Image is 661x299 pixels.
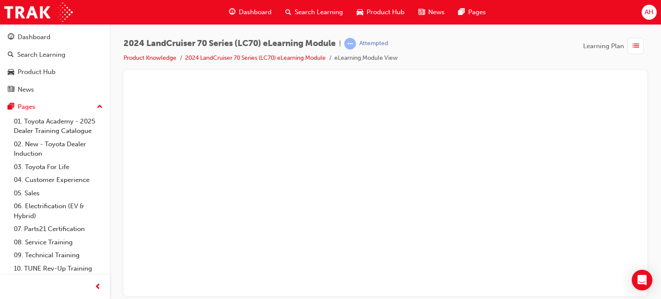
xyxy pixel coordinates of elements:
a: News [3,82,106,98]
span: news-icon [418,7,425,18]
a: 09. Technical Training [10,249,106,262]
span: Dashboard [239,7,272,17]
a: 04. Customer Experience [10,173,106,187]
a: Search Learning [3,47,106,63]
span: up-icon [97,102,103,113]
span: learningRecordVerb_ATTEMPT-icon [344,38,356,49]
a: 2024 LandCruiser 70 Series (LC70) eLearning Module [185,54,326,62]
span: news-icon [8,86,14,94]
div: Product Hub [18,67,56,77]
a: car-iconProduct Hub [350,3,411,21]
span: AH [645,7,653,17]
a: 03. Toyota For Life [10,160,106,174]
button: AH [642,5,657,20]
span: pages-icon [8,103,14,111]
span: guage-icon [229,7,235,18]
span: pages-icon [458,7,465,18]
div: Search Learning [17,50,65,60]
span: search-icon [285,7,291,18]
a: Dashboard [3,29,106,45]
a: 07. Parts21 Certification [10,222,106,236]
span: guage-icon [8,34,14,41]
span: car-icon [357,7,363,18]
button: Pages [3,99,106,115]
div: Dashboard [18,32,50,42]
li: eLearning Module View [334,53,398,63]
span: 2024 LandCruiser 70 Series (LC70) eLearning Module [124,39,336,49]
span: | [339,39,341,49]
a: 01. Toyota Academy - 2025 Dealer Training Catalogue [10,115,106,138]
div: News [18,85,34,95]
a: guage-iconDashboard [222,3,278,21]
div: Pages [18,102,35,112]
button: Learning Plan [583,38,647,54]
span: car-icon [8,68,14,76]
a: 08. Service Training [10,236,106,249]
a: 06. Electrification (EV & Hybrid) [10,200,106,222]
span: list-icon [633,41,639,52]
div: Attempted [359,40,388,48]
span: Pages [468,7,486,17]
a: 05. Sales [10,187,106,200]
span: Search Learning [295,7,343,17]
img: Trak [4,3,73,22]
button: DashboardSearch LearningProduct HubNews [3,28,106,99]
a: 02. New - Toyota Dealer Induction [10,138,106,160]
a: Product Knowledge [124,54,176,62]
span: Product Hub [367,7,405,17]
a: news-iconNews [411,3,451,21]
span: News [428,7,445,17]
a: pages-iconPages [451,3,493,21]
div: Open Intercom Messenger [632,270,652,290]
span: Learning Plan [583,41,624,51]
a: 10. TUNE Rev-Up Training [10,262,106,275]
a: search-iconSearch Learning [278,3,350,21]
span: prev-icon [95,282,101,293]
span: search-icon [8,51,14,59]
a: Product Hub [3,64,106,80]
